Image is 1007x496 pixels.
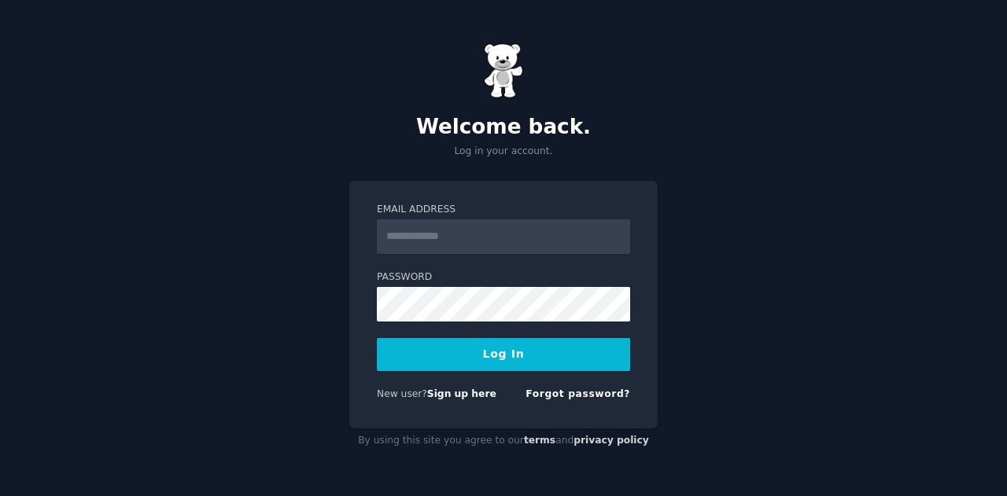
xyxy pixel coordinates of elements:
span: New user? [377,388,427,399]
h2: Welcome back. [349,115,658,140]
label: Email Address [377,203,630,217]
a: terms [524,435,555,446]
label: Password [377,270,630,285]
button: Log In [377,338,630,371]
p: Log in your account. [349,145,658,159]
a: privacy policy [574,435,649,446]
a: Sign up here [427,388,496,399]
img: Gummy Bear [484,43,523,98]
a: Forgot password? [526,388,630,399]
div: By using this site you agree to our and [349,428,658,454]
